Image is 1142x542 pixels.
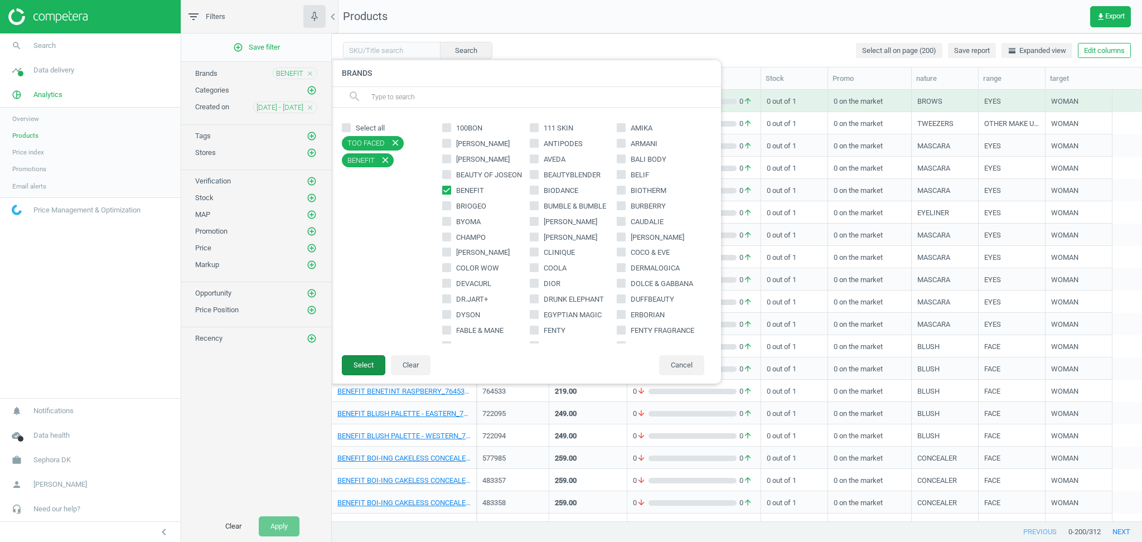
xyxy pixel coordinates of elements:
i: notifications [6,400,27,422]
i: add_circle_outline [307,176,317,186]
span: BENEFIT [276,69,303,79]
button: chevron_left [150,525,178,539]
i: add_circle_outline [307,131,317,141]
span: Markup [195,260,219,269]
button: add_circle_outline [306,259,317,270]
button: Apply [259,516,299,536]
span: Promotion [195,227,228,235]
i: add_circle_outline [233,42,243,52]
span: Promotions [12,164,46,173]
button: add_circle_outline [306,288,317,299]
button: add_circle_outline [306,176,317,187]
button: add_circle_outline [306,147,317,158]
span: Created on [195,103,229,111]
span: Recency [195,334,222,342]
button: add_circle_outline [306,243,317,254]
i: add_circle_outline [307,333,317,343]
i: timeline [6,60,27,81]
button: add_circle_outline [306,226,317,237]
span: Opportunity [195,289,231,297]
span: Filters [206,12,225,22]
i: close [306,70,314,78]
span: Categories [195,86,229,94]
i: pie_chart_outlined [6,84,27,105]
span: Data delivery [33,65,74,75]
span: Email alerts [12,182,46,191]
i: headset_mic [6,499,27,520]
span: Price [195,244,211,252]
i: add_circle_outline [307,288,317,298]
span: Data health [33,430,70,441]
i: add_circle_outline [307,210,317,220]
span: Sephora DK [33,455,71,465]
i: add_circle_outline [307,148,317,158]
i: filter_list [187,10,200,23]
span: Tags [195,132,211,140]
i: chevron_left [326,10,340,23]
span: Verification [195,177,231,185]
span: Price Position [195,306,239,314]
img: ajHJNr6hYgQAAAAASUVORK5CYII= [8,8,88,25]
span: Analytics [33,90,62,100]
button: add_circle_outline [306,130,317,142]
button: add_circle_outline [306,333,317,344]
i: add_circle_outline [307,226,317,236]
span: MAP [195,210,210,219]
i: chevron_left [157,525,171,539]
span: [PERSON_NAME] [33,480,87,490]
span: Overview [12,114,39,123]
span: [DATE] - [DATE] [257,103,303,113]
span: Stores [195,148,216,157]
i: close [306,104,314,112]
span: Products [12,131,38,140]
span: Notifications [33,406,74,416]
i: add_circle_outline [307,305,317,315]
i: person [6,474,27,495]
button: add_circle_outline [306,209,317,220]
button: add_circle_outline [306,192,317,204]
span: Need our help? [33,504,80,514]
h4: Brands [331,60,721,86]
i: cloud_done [6,425,27,446]
span: Search [33,41,56,51]
i: add_circle_outline [307,260,317,270]
i: work [6,449,27,471]
button: add_circle_outline [306,304,317,316]
button: add_circle_outline [306,85,317,96]
span: Price index [12,148,44,157]
button: add_circle_outlineSave filter [181,36,331,59]
span: Stock [195,193,214,202]
button: Clear [214,516,253,536]
span: Price Management & Optimization [33,205,141,215]
img: wGWNvw8QSZomAAAAABJRU5ErkJggg== [12,205,22,215]
i: search [6,35,27,56]
i: add_circle_outline [307,193,317,203]
i: add_circle_outline [307,243,317,253]
span: Brands [195,69,217,78]
span: Save filter [233,42,280,52]
i: add_circle_outline [307,85,317,95]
